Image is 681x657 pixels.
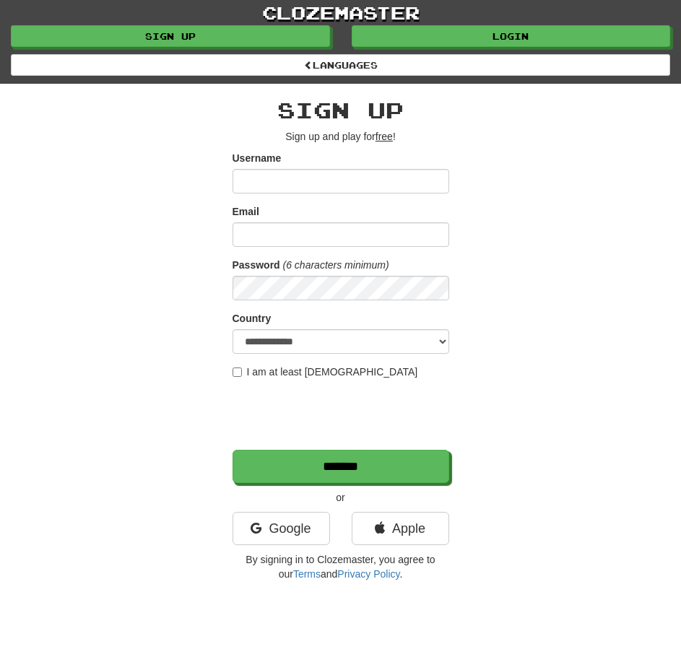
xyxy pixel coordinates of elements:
u: free [376,131,393,142]
p: Sign up and play for ! [233,129,449,144]
p: By signing in to Clozemaster, you agree to our and . [233,552,449,581]
a: Sign up [11,25,330,47]
em: (6 characters minimum) [283,259,389,271]
input: I am at least [DEMOGRAPHIC_DATA] [233,367,242,377]
a: Languages [11,54,670,76]
label: I am at least [DEMOGRAPHIC_DATA] [233,365,418,379]
a: Privacy Policy [337,568,399,580]
label: Password [233,258,280,272]
p: or [233,490,449,505]
label: Country [233,311,272,326]
a: Apple [352,512,449,545]
label: Email [233,204,259,219]
iframe: reCAPTCHA [233,386,452,443]
h2: Sign up [233,98,449,122]
a: Terms [293,568,321,580]
label: Username [233,151,282,165]
a: Login [352,25,671,47]
a: Google [233,512,330,545]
